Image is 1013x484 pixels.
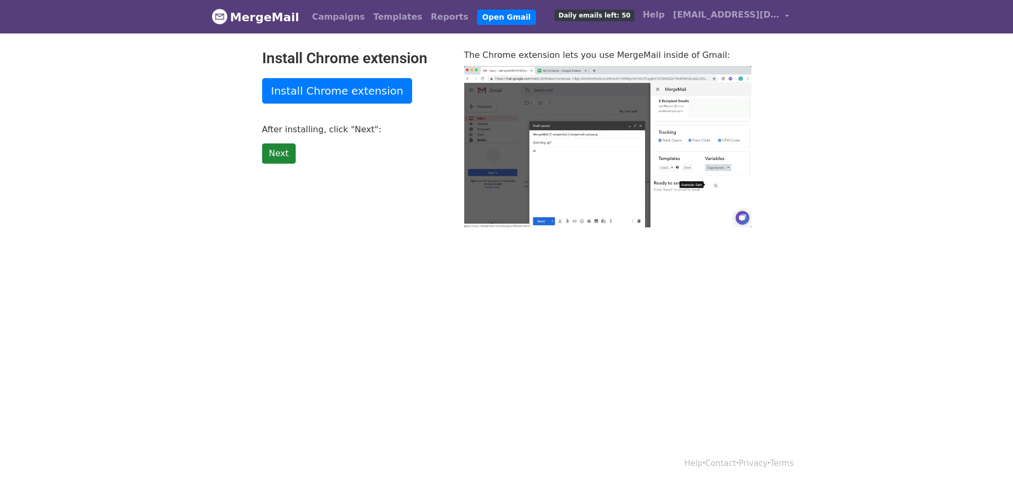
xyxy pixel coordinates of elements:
[477,10,536,25] a: Open Gmail
[308,6,369,28] a: Campaigns
[739,458,767,468] a: Privacy
[464,49,751,61] p: The Chrome extension lets you use MergeMail inside of Gmail:
[262,78,413,104] a: Install Chrome extension
[684,458,702,468] a: Help
[262,124,448,135] p: After installing, click "Next":
[369,6,426,28] a: Templates
[639,4,669,26] a: Help
[426,6,473,28] a: Reports
[555,10,634,21] span: Daily emails left: 50
[212,6,299,28] a: MergeMail
[669,4,793,29] a: [EMAIL_ADDRESS][DOMAIN_NAME]
[770,458,793,468] a: Terms
[262,49,448,67] h2: Install Chrome extension
[262,143,296,164] a: Next
[212,9,228,24] img: MergeMail logo
[550,4,638,26] a: Daily emails left: 50
[673,9,780,21] span: [EMAIL_ADDRESS][DOMAIN_NAME]
[705,458,736,468] a: Contact
[960,433,1013,484] iframe: Chat Widget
